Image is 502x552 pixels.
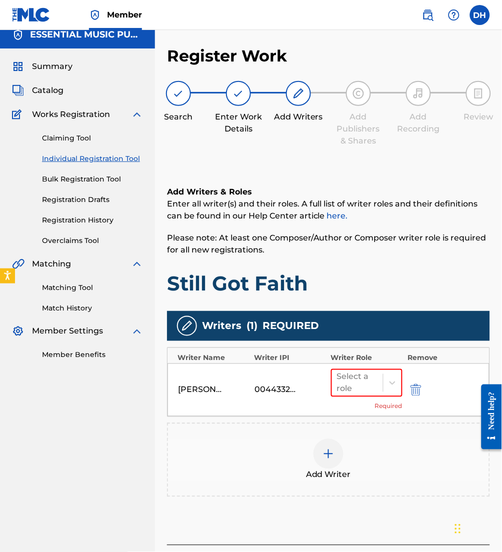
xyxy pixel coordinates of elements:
[42,133,143,143] a: Claiming Tool
[12,258,24,270] img: Matching
[12,108,25,120] img: Works Registration
[452,504,502,552] iframe: Chat Widget
[32,60,72,72] span: Summary
[42,350,143,360] a: Member Benefits
[131,258,143,270] img: expand
[167,46,287,66] h2: Register Work
[42,174,143,184] a: Bulk Registration Tool
[306,469,351,481] span: Add Writer
[448,9,460,21] img: help
[470,5,490,25] div: User Menu
[412,87,424,99] img: step indicator icon for Add Recording
[393,111,443,135] div: Add Recording
[246,318,257,333] span: ( 1 )
[12,84,63,96] a: CatalogCatalog
[42,215,143,225] a: Registration History
[418,5,438,25] a: Public Search
[153,111,203,123] div: Search
[12,7,50,22] img: MLC Logo
[32,325,103,337] span: Member Settings
[89,9,101,21] img: Top Rightsholder
[327,211,348,220] a: here.
[472,87,484,99] img: step indicator icon for Review
[167,233,486,254] span: Please note: At least one Composer/Author or Composer writer role is required for all new registr...
[32,108,110,120] span: Works Registration
[202,318,241,333] span: Writers
[352,87,364,99] img: step indicator icon for Add Publishers & Shares
[455,514,461,544] div: Drag
[337,371,378,395] div: Select a role
[12,60,72,72] a: SummarySummary
[42,194,143,205] a: Registration Drafts
[131,325,143,337] img: expand
[273,111,323,123] div: Add Writers
[474,377,502,457] iframe: Resource Center
[375,402,402,411] span: Required
[292,87,304,99] img: step indicator icon for Add Writers
[213,111,263,135] div: Enter Work Details
[322,448,334,460] img: add
[12,29,24,41] img: Accounts
[254,353,326,363] div: Writer IPI
[262,318,319,333] span: REQUIRED
[331,353,403,363] div: Writer Role
[422,9,434,21] img: search
[42,282,143,293] a: Matching Tool
[167,186,490,198] h6: Add Writers & Roles
[12,60,24,72] img: Summary
[172,87,184,99] img: step indicator icon for Search
[12,325,24,337] img: Member Settings
[131,108,143,120] img: expand
[333,111,383,147] div: Add Publishers & Shares
[32,258,71,270] span: Matching
[408,353,480,363] div: Remove
[42,153,143,164] a: Individual Registration Tool
[410,384,421,396] img: 12a2ab48e56ec057fbd8.svg
[167,199,478,220] span: Enter all writer(s) and their roles. A full list of writer roles and their definitions can be fou...
[232,87,244,99] img: step indicator icon for Enter Work Details
[30,29,143,40] h5: ESSENTIAL MUSIC PUBLISHING
[12,84,24,96] img: Catalog
[177,353,249,363] div: Writer Name
[444,5,464,25] div: Help
[107,9,142,20] span: Member
[42,235,143,246] a: Overclaims Tool
[167,271,490,296] h1: Still Got Faith
[42,303,143,313] a: Match History
[32,84,63,96] span: Catalog
[181,320,193,332] img: writers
